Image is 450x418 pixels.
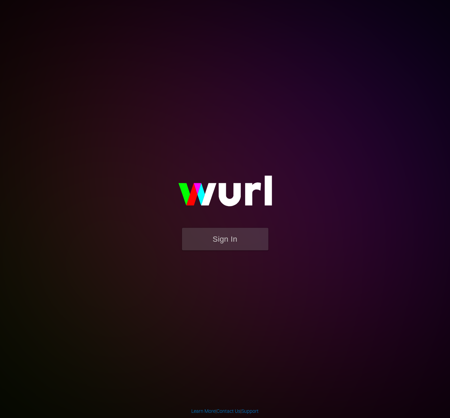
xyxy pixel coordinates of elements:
[217,408,240,414] a: Contact Us
[191,408,259,415] div: | |
[156,161,294,228] img: wurl-logo-on-black-223613ac3d8ba8fe6dc639794a292ebdb59501304c7dfd60c99c58986ef67473.svg
[191,408,216,414] a: Learn More
[241,408,259,414] a: Support
[182,228,268,250] button: Sign In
